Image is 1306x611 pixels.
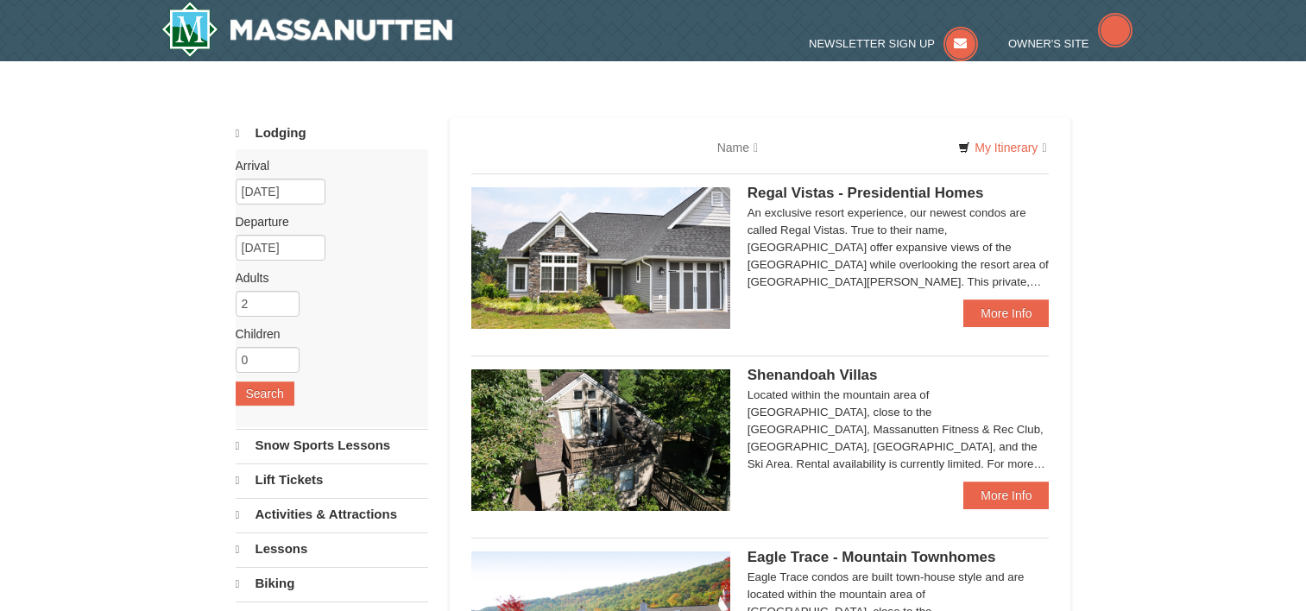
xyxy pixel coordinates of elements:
[748,549,996,565] span: Eagle Trace - Mountain Townhomes
[809,37,935,50] span: Newsletter Sign Up
[236,325,415,343] label: Children
[161,2,453,57] a: Massanutten Resort
[236,463,428,496] a: Lift Tickets
[1008,37,1089,50] span: Owner's Site
[471,369,730,511] img: 19219019-2-e70bf45f.jpg
[748,185,984,201] span: Regal Vistas - Presidential Homes
[748,205,1050,291] div: An exclusive resort experience, our newest condos are called Regal Vistas. True to their name, [G...
[161,2,453,57] img: Massanutten Resort Logo
[236,117,428,149] a: Lodging
[1008,37,1132,50] a: Owner's Site
[748,367,878,383] span: Shenandoah Villas
[236,157,415,174] label: Arrival
[471,187,730,329] img: 19218991-1-902409a9.jpg
[704,130,771,165] a: Name
[809,37,978,50] a: Newsletter Sign Up
[236,213,415,230] label: Departure
[963,299,1049,327] a: More Info
[947,135,1057,161] a: My Itinerary
[963,482,1049,509] a: More Info
[748,387,1050,473] div: Located within the mountain area of [GEOGRAPHIC_DATA], close to the [GEOGRAPHIC_DATA], Massanutte...
[236,429,428,462] a: Snow Sports Lessons
[236,269,415,287] label: Adults
[236,498,428,531] a: Activities & Attractions
[236,567,428,600] a: Biking
[236,381,294,406] button: Search
[236,532,428,565] a: Lessons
